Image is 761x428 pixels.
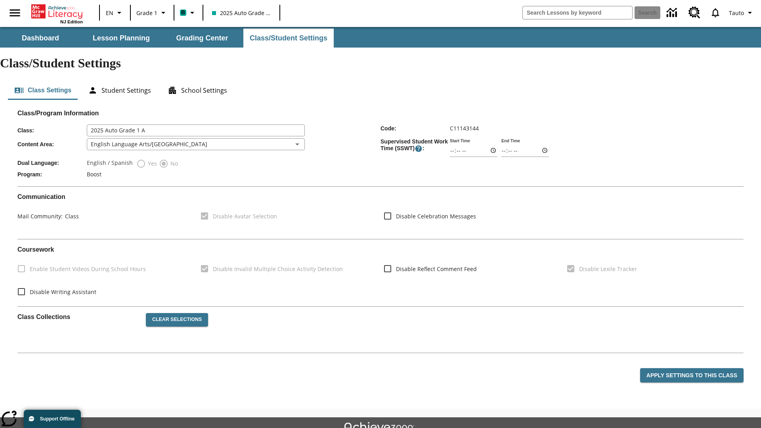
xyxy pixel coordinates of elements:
[380,125,450,132] span: Code :
[17,160,87,166] span: Dual Language :
[396,212,476,220] span: Disable Celebration Messages
[640,368,744,383] button: Apply Settings to this Class
[24,410,81,428] button: Support Offline
[30,288,96,296] span: Disable Writing Assistant
[213,265,343,273] span: Disable Invalid Multiple Choice Activity Detection
[243,29,334,48] button: Class/Student Settings
[17,212,63,220] span: Mail Community :
[163,29,242,48] button: Grading Center
[17,171,87,178] span: Program :
[17,246,744,253] h2: Course work
[380,138,450,153] span: Supervised Student Work Time (SSWT) :
[146,313,208,327] button: Clear Selections
[662,2,684,24] a: Data Center
[17,141,87,147] span: Content Area :
[729,9,744,17] span: Tauto
[136,9,157,17] span: Grade 1
[161,81,233,100] button: School Settings
[31,3,83,24] div: Home
[17,313,140,321] h2: Class Collections
[212,9,271,17] span: 2025 Auto Grade 1 A
[17,307,744,346] div: Class Collections
[31,4,83,19] a: Home
[450,124,479,132] span: C11143144
[63,212,79,220] span: Class
[17,109,744,117] h2: Class/Program Information
[82,81,157,100] button: Student Settings
[102,6,128,20] button: Language: EN, Select a language
[8,81,78,100] button: Class Settings
[17,193,744,201] h2: Communication
[146,159,157,168] span: Yes
[213,212,277,220] span: Disable Avatar Selection
[17,246,744,300] div: Coursework
[17,117,744,180] div: Class/Program Information
[415,145,423,153] button: Supervised Student Work Time is the timeframe when students can take LevelSet and when lessons ar...
[181,8,185,17] span: B
[168,159,178,168] span: No
[396,265,477,273] span: Disable Reflect Comment Feed
[87,159,133,168] label: English / Spanish
[501,138,520,143] label: End Time
[17,127,87,134] span: Class :
[8,81,753,100] div: Class/Student Settings
[106,9,113,17] span: EN
[40,416,75,422] span: Support Offline
[450,138,470,143] label: Start Time
[684,2,705,23] a: Resource Center, Will open in new tab
[579,265,637,273] span: Disable Lexile Tracker
[30,265,146,273] span: Enable Student Videos During School Hours
[87,124,305,136] input: Class
[177,6,200,20] button: Boost Class color is teal. Change class color
[87,170,101,178] span: Boost
[17,193,744,233] div: Communication
[60,19,83,24] span: NJ Edition
[523,6,632,19] input: search field
[82,29,161,48] button: Lesson Planning
[705,2,726,23] a: Notifications
[726,6,758,20] button: Profile/Settings
[133,6,171,20] button: Grade: Grade 1, Select a grade
[3,1,27,25] button: Open side menu
[1,29,80,48] button: Dashboard
[87,138,305,150] div: English Language Arts/[GEOGRAPHIC_DATA]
